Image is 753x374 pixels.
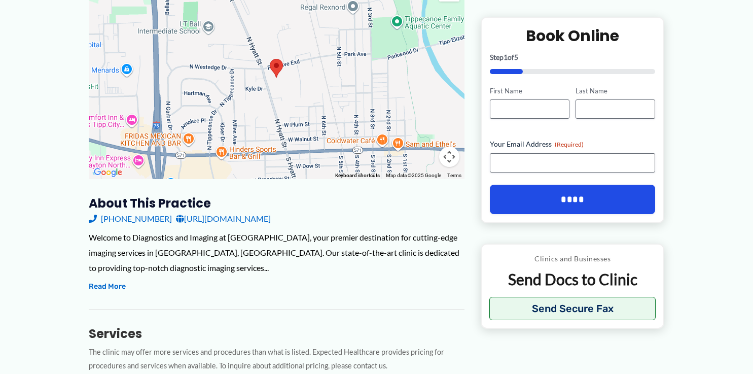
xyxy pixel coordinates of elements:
div: Welcome to Diagnostics and Imaging at [GEOGRAPHIC_DATA], your premier destination for cutting-edg... [89,230,464,275]
img: Google [91,166,125,179]
label: Your Email Address [490,139,656,149]
button: Read More [89,281,126,293]
span: 1 [504,52,508,61]
p: Clinics and Businesses [489,252,656,265]
button: Map camera controls [439,147,459,167]
p: Step of [490,53,656,60]
span: Map data ©2025 Google [386,173,441,178]
a: [URL][DOMAIN_NAME] [176,211,271,226]
button: Send Secure Fax [489,297,656,320]
label: First Name [490,86,569,95]
p: Send Docs to Clinic [489,269,656,289]
p: The clinic may offer more services and procedures than what is listed. Expected Healthcare provid... [89,346,464,373]
h3: Services [89,326,464,342]
label: Last Name [576,86,655,95]
span: (Required) [555,141,584,148]
span: 5 [514,52,518,61]
button: Keyboard shortcuts [335,172,380,179]
a: [PHONE_NUMBER] [89,211,172,226]
a: Open this area in Google Maps (opens a new window) [91,166,125,179]
h2: Book Online [490,25,656,45]
a: Terms (opens in new tab) [447,173,461,178]
h3: About this practice [89,195,464,211]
